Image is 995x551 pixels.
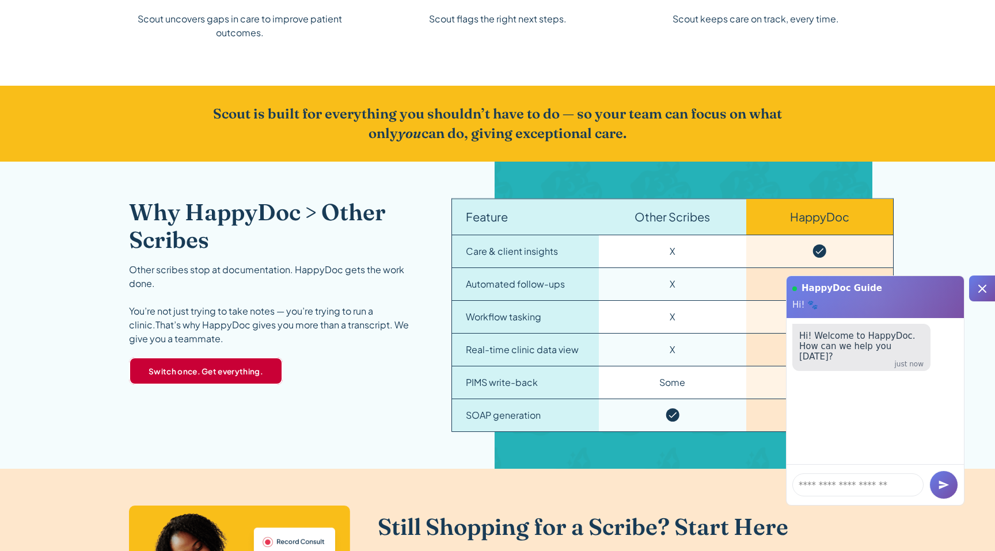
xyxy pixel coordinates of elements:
[466,376,538,389] div: PIMS write-back
[670,244,675,258] div: X
[466,208,508,225] div: Feature
[466,343,579,357] div: Real-time clinic data view
[670,310,675,324] div: X
[429,12,567,26] div: Scout flags the right next steps.
[635,208,710,225] div: Other Scribes
[129,198,424,254] h2: Why HappyDoc > Other Scribes
[812,244,826,258] img: Checkmark
[129,357,283,385] a: Switch once. Get everything.
[673,12,839,26] div: Scout keeps care on track, every time.
[466,408,541,422] div: SOAP generation
[398,125,421,141] em: you
[659,376,685,389] div: Some
[666,408,679,422] img: Checkmark
[466,277,565,291] div: Automated follow-ups
[466,310,541,324] div: Workflow tasking
[129,263,424,346] div: Other scribes stop at documentation. HappyDoc gets the work done. You’re not just trying to take ...
[129,12,350,40] div: Scout uncovers gaps in care to improve patient outcomes.
[790,208,849,225] div: HappyDoc
[466,244,558,258] div: Care & client insights
[670,343,675,357] div: X
[670,277,675,291] div: X
[378,513,788,541] h2: Still Shopping for a Scribe? Start Here
[203,104,792,143] h2: Scout is built for everything you shouldn’t have to do — so your team can focus on what only can ...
